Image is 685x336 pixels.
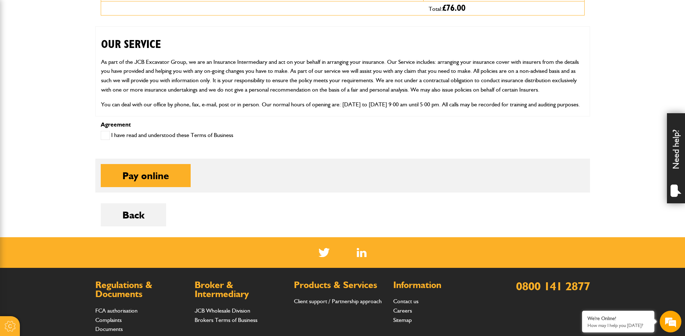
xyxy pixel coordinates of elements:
button: Back [101,203,166,226]
h2: Products & Services [294,280,386,290]
a: JCB Wholesale Division [195,307,250,314]
p: You can deal with our office by phone, fax, e-mail, post or in person. Our normal hours of openin... [101,100,584,109]
a: Contact us [393,298,419,305]
span: £ [442,4,465,13]
img: Linked In [357,248,367,257]
p: How may I help you today? [588,323,649,328]
div: We're Online! [588,315,649,322]
img: Twitter [318,248,330,257]
div: Need help? [667,113,685,203]
label: I have read and understood these Terms of Business [101,131,233,140]
a: Sitemap [393,317,412,323]
a: Careers [393,307,412,314]
h2: Broker & Intermediary [195,280,287,299]
a: LinkedIn [357,248,367,257]
a: 0800 141 2877 [516,279,590,293]
h2: Information [393,280,485,290]
span: 76.00 [446,4,465,13]
h2: CUSTOMER PROTECTION INFORMATION [101,115,584,140]
p: As part of the JCB Excavator Group, we are an Insurance Intermediary and act on your behalf in ar... [101,57,584,94]
a: FCA authorisation [95,307,138,314]
button: Pay online [101,164,191,187]
h2: OUR SERVICE [101,27,584,51]
a: Client support / Partnership approach [294,298,382,305]
div: Total: [423,1,584,15]
a: Documents [95,326,123,332]
a: Complaints [95,317,122,323]
h2: Regulations & Documents [95,280,187,299]
a: Brokers Terms of Business [195,317,257,323]
p: Agreement [101,122,585,128]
